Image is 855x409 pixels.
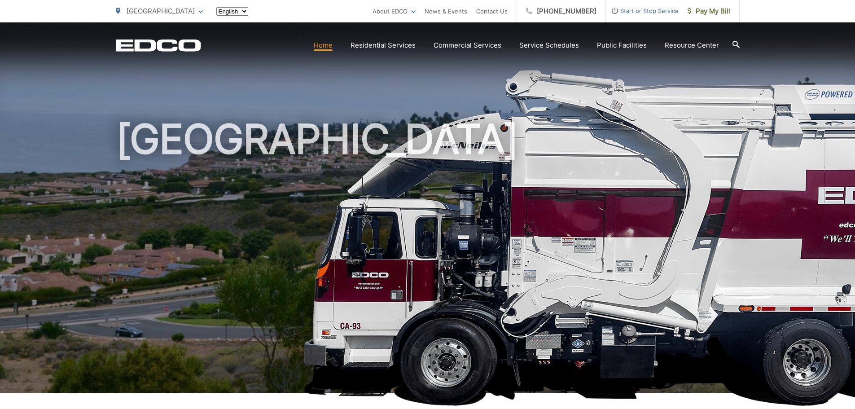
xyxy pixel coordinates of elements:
[127,7,195,15] span: [GEOGRAPHIC_DATA]
[314,40,333,51] a: Home
[597,40,647,51] a: Public Facilities
[434,40,501,51] a: Commercial Services
[373,6,416,17] a: About EDCO
[519,40,579,51] a: Service Schedules
[116,39,201,52] a: EDCD logo. Return to the homepage.
[425,6,467,17] a: News & Events
[476,6,508,17] a: Contact Us
[351,40,416,51] a: Residential Services
[116,117,740,401] h1: [GEOGRAPHIC_DATA]
[688,6,730,17] span: Pay My Bill
[216,7,248,16] select: Select a language
[665,40,719,51] a: Resource Center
